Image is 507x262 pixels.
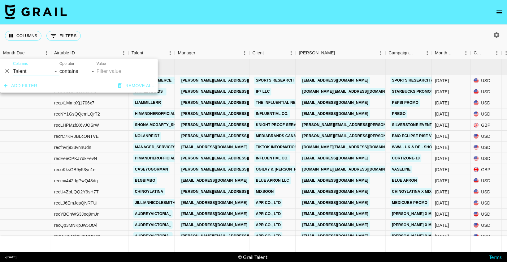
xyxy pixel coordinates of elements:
div: USD [471,186,502,197]
a: [EMAIL_ADDRESS][DOMAIN_NAME] [301,77,370,84]
a: Influential Co. [254,154,290,162]
label: Columns [13,61,28,66]
button: Sort [414,49,423,57]
a: [EMAIL_ADDRESS][DOMAIN_NAME] [301,199,370,207]
a: Blue Apron LLC [254,177,291,184]
button: Add filter [1,80,40,91]
a: ChinoyLatina x Mixsoon - 10 Videos [391,188,467,196]
div: May '25 [435,233,449,239]
a: [PERSON_NAME][EMAIL_ADDRESS][PERSON_NAME][DOMAIN_NAME] [301,132,434,140]
a: caseyogorman [133,166,170,173]
div: USD [471,197,502,209]
div: recU4ZoLQQ2Y9sH7T [54,189,99,195]
a: [EMAIL_ADDRESS][DOMAIN_NAME] [301,110,370,118]
a: [PERSON_NAME][EMAIL_ADDRESS][DOMAIN_NAME] [180,110,281,118]
div: Client [249,47,296,59]
button: Remove all [115,80,157,91]
div: USD [471,209,502,220]
a: [PERSON_NAME][EMAIL_ADDRESS][PERSON_NAME][DOMAIN_NAME] [301,121,434,129]
div: May '25 [435,222,449,228]
a: [EMAIL_ADDRESS][DOMAIN_NAME] [180,221,249,229]
a: Terms [489,254,502,260]
button: Sort [484,49,492,57]
div: recLHPMzbX6vJOSrW [54,122,99,128]
div: Month Due [3,47,25,59]
a: BMO eclipse rise Visa Card x [PERSON_NAME] [391,132,488,140]
div: GBP [471,164,502,175]
img: Grail Talent [5,4,67,19]
button: Sort [75,49,84,57]
a: [EMAIL_ADDRESS][DOMAIN_NAME] [180,143,249,151]
a: himandherofficial [133,110,177,118]
div: recWQECdruZKBRMep [54,233,101,239]
div: May '25 [435,211,449,217]
button: Menu [119,48,128,57]
a: nolanreid7 [133,132,161,140]
div: May '25 [435,178,449,184]
div: v [DATE] [5,255,16,259]
a: APR Co., Ltd [254,232,283,240]
button: Menu [42,48,51,57]
div: May '25 [435,167,449,173]
a: [EMAIL_ADDRESS][DOMAIN_NAME] [180,177,249,184]
button: Sort [264,49,273,57]
a: chinoylatina [133,188,165,196]
a: b1gbimbo [133,177,157,184]
a: [EMAIL_ADDRESS][DOMAIN_NAME] [301,177,370,184]
div: recEeeCPKJ7dkFevN [54,155,97,162]
div: Booker [296,47,386,59]
div: USD [471,220,502,231]
a: audreyvictoria_ [133,232,173,240]
a: [EMAIL_ADDRESS][DOMAIN_NAME] [301,99,370,107]
div: USD [471,86,502,97]
div: May '25 [435,122,449,128]
button: Sort [335,49,344,57]
div: Month Due [435,47,453,59]
div: recoKksGB9y53yn1e [54,167,96,173]
div: recmx442dgPwQ48dq [54,178,98,184]
button: Menu [492,48,502,57]
a: IF7 LLC [254,88,271,95]
a: APR Co., Ltd [254,199,283,207]
div: recLJ6EmJqsQNRTUi [54,200,97,206]
div: May '25 [435,155,449,162]
a: starbucks promotion [391,88,442,95]
button: Sort [25,49,33,57]
a: Vaseline [391,166,412,173]
div: recNY1GsQQemLQrT2 [54,111,100,117]
div: USD [471,108,502,120]
a: [EMAIL_ADDRESS][DOMAIN_NAME] [301,210,370,218]
div: Talent [132,47,143,59]
button: Sort [143,49,152,57]
a: [PERSON_NAME][EMAIL_ADDRESS][DOMAIN_NAME] [180,188,281,196]
a: [DOMAIN_NAME][EMAIL_ADDRESS][DOMAIN_NAME] [301,88,401,95]
div: May '25 [435,89,449,95]
label: Operator [59,61,74,66]
a: [PERSON_NAME][EMAIL_ADDRESS][DOMAIN_NAME] [180,121,281,129]
div: recpi1MmbXj1706x7 [54,100,94,106]
button: Menu [166,48,175,57]
a: Medicube Promo [391,199,429,207]
div: May '25 [435,189,449,195]
button: Select columns [5,31,41,41]
a: [PERSON_NAME][EMAIL_ADDRESS][DOMAIN_NAME] [180,99,281,107]
div: USD [471,231,502,242]
a: [PERSON_NAME] x Medicube [391,221,450,229]
div: May '25 [435,78,449,84]
div: Talent [128,47,175,59]
div: Airtable ID [54,47,75,59]
div: Airtable ID [51,47,128,59]
a: shona.mcgarty_shoniqua [133,121,193,129]
a: [PERSON_NAME][EMAIL_ADDRESS][DOMAIN_NAME] [180,132,281,140]
div: recQp3MNKpJw5OtAi [54,222,97,228]
a: TikTok Information Technologies UK Limited [254,143,353,151]
a: [PERSON_NAME][EMAIL_ADDRESS][DOMAIN_NAME] [180,88,281,95]
div: © Grail Talent [238,254,268,260]
button: Menu [240,48,249,57]
div: Campaign (Type) [389,47,414,59]
label: Value [97,61,106,66]
div: Month Due [432,47,471,59]
a: Influential Co. [254,110,290,118]
a: socialcommerce_tsp_us [133,77,190,84]
a: [EMAIL_ADDRESS][DOMAIN_NAME] [180,199,249,207]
